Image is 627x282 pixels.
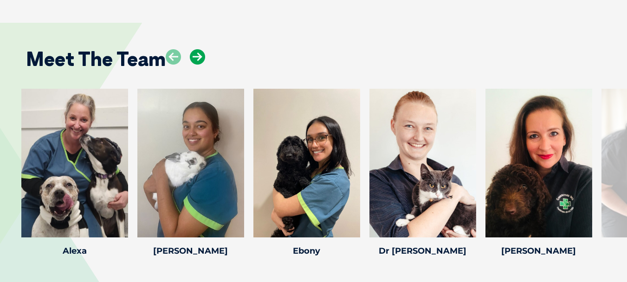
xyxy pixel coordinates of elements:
[21,247,128,255] h4: Alexa
[485,247,592,255] h4: [PERSON_NAME]
[137,247,244,255] h4: [PERSON_NAME]
[26,49,166,69] h2: Meet The Team
[369,247,476,255] h4: Dr [PERSON_NAME]
[253,247,360,255] h4: Ebony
